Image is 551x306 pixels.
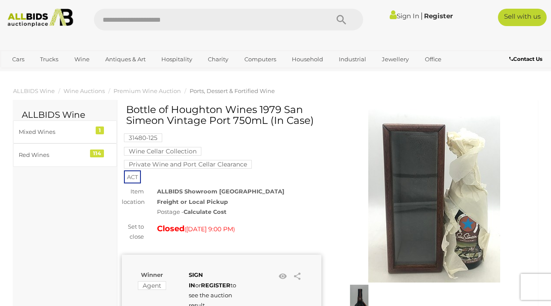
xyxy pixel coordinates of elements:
[141,271,163,278] b: Winner
[19,127,90,137] div: Mixed Wines
[124,134,162,141] a: 31480-125
[157,188,284,195] strong: ALLBIDS Showroom [GEOGRAPHIC_DATA]
[419,52,447,67] a: Office
[202,52,234,67] a: Charity
[390,12,419,20] a: Sign In
[22,110,108,120] h2: ALLBIDS Wine
[424,12,453,20] a: Register
[333,52,372,67] a: Industrial
[509,56,542,62] b: Contact Us
[239,52,282,67] a: Computers
[40,67,113,81] a: [GEOGRAPHIC_DATA]
[184,226,235,233] span: ( )
[320,9,363,30] button: Search
[276,270,289,283] li: Watch this item
[13,120,117,143] a: Mixed Wines 1
[186,225,233,233] span: [DATE] 9:00 PM
[156,52,198,67] a: Hospitality
[19,150,90,160] div: Red Wines
[157,198,228,205] strong: Freight or Local Pickup
[124,133,162,142] mark: 31480-125
[509,54,544,64] a: Contact Us
[4,9,77,27] img: Allbids.com.au
[69,52,95,67] a: Wine
[13,87,55,94] a: ALLBIDS Wine
[96,126,104,134] div: 1
[114,87,181,94] a: Premium Wine Auction
[124,160,252,169] mark: Private Wine and Port Cellar Clearance
[90,150,104,157] div: 114
[115,222,150,242] div: Set to close
[124,170,141,183] span: ACT
[115,186,150,207] div: Item location
[421,11,423,20] span: |
[7,52,30,67] a: Cars
[63,87,105,94] a: Wine Auctions
[124,161,252,168] a: Private Wine and Port Cellar Clearance
[100,52,151,67] a: Antiques & Art
[347,109,521,283] img: Bottle of Houghton Wines 1979 San Simeon Vintage Port 750mL (In Case)
[34,52,64,67] a: Trucks
[498,9,547,26] a: Sell with us
[189,271,203,288] a: SIGN IN
[376,52,414,67] a: Jewellery
[184,208,227,215] strong: Calculate Cost
[138,281,166,290] mark: Agent
[7,67,36,81] a: Sports
[124,147,201,156] mark: Wine Cellar Collection
[190,87,275,94] a: Ports, Dessert & Fortified Wine
[157,224,184,233] strong: Closed
[286,52,329,67] a: Household
[201,282,230,289] a: REGISTER
[13,143,117,166] a: Red Wines 114
[124,148,201,155] a: Wine Cellar Collection
[157,207,321,217] div: Postage -
[126,104,319,126] h1: Bottle of Houghton Wines 1979 San Simeon Vintage Port 750mL (In Case)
